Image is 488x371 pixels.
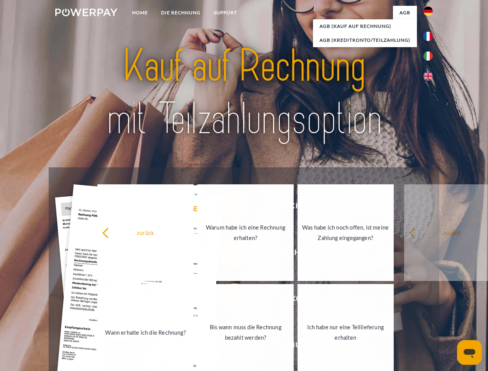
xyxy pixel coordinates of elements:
[155,6,207,20] a: DIE RECHNUNG
[313,19,417,33] a: AGB (Kauf auf Rechnung)
[423,51,433,61] img: it
[302,222,389,243] div: Was habe ich noch offen, ist meine Zahlung eingegangen?
[102,227,189,238] div: zurück
[302,322,389,343] div: Ich habe nur eine Teillieferung erhalten
[313,33,417,47] a: AGB (Kreditkonto/Teilzahlung)
[393,6,417,20] a: agb
[207,6,244,20] a: SUPPORT
[298,184,394,281] a: Was habe ich noch offen, ist meine Zahlung eingegangen?
[423,7,433,16] img: de
[202,322,289,343] div: Bis wann muss die Rechnung bezahlt werden?
[423,71,433,81] img: en
[457,340,482,365] iframe: Schaltfläche zum Öffnen des Messaging-Fensters
[55,9,117,16] img: logo-powerpay-white.svg
[423,32,433,41] img: fr
[102,327,189,337] div: Wann erhalte ich die Rechnung?
[202,222,289,243] div: Warum habe ich eine Rechnung erhalten?
[74,37,414,148] img: title-powerpay_de.svg
[126,6,155,20] a: Home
